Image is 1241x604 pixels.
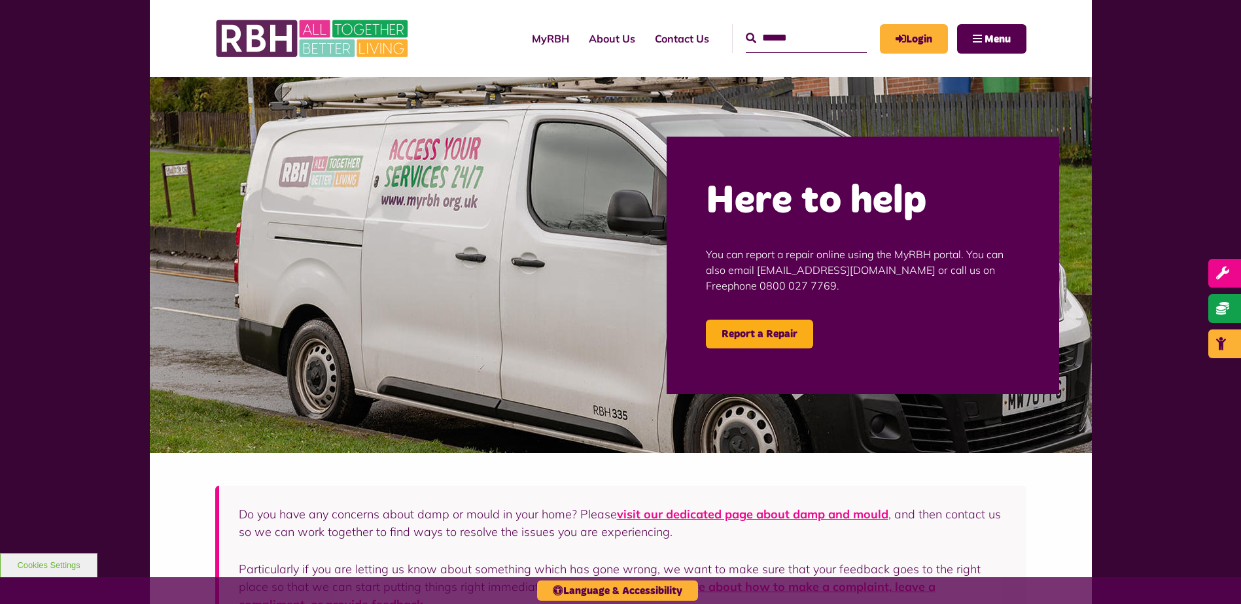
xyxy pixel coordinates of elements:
a: Contact Us [645,21,719,56]
button: Navigation [957,24,1026,54]
a: About Us [579,21,645,56]
button: Language & Accessibility [537,580,698,601]
h2: Here to help [706,176,1020,227]
p: You can report a repair online using the MyRBH portal. You can also email [EMAIL_ADDRESS][DOMAIN_... [706,227,1020,313]
a: visit our dedicated page about damp and mould [617,507,888,522]
a: MyRBH [522,21,579,56]
img: RBH [215,13,411,64]
a: MyRBH [880,24,948,54]
img: Repairs 6 [150,77,1092,453]
a: Report a Repair [706,320,813,348]
p: Do you have any concerns about damp or mould in your home? Please , and then contact us so we can... [239,505,1007,541]
span: Menu [985,34,1011,44]
iframe: Netcall Web Assistant for live chat [1182,545,1241,604]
